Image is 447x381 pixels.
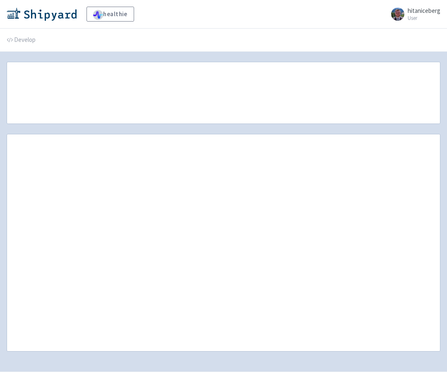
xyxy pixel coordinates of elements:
[408,15,440,21] small: User
[87,7,134,22] a: healthie
[408,7,440,15] span: hitaniceberg
[386,7,440,21] a: hitaniceberg User
[7,7,77,21] img: Shipyard logo
[7,29,36,52] a: Develop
